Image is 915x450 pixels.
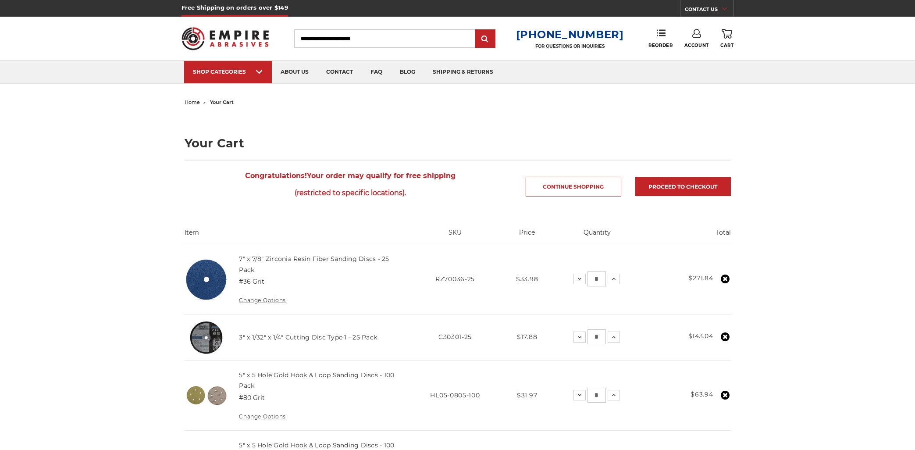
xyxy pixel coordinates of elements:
h1: Your Cart [185,137,731,149]
span: $31.97 [517,391,537,399]
th: Item [185,228,406,244]
th: Total [645,228,731,244]
a: 3" x 1/32" x 1/4" Cutting Disc Type 1 - 25 Pack [239,333,377,341]
span: Account [684,43,709,48]
a: Change Options [239,297,285,304]
span: $33.98 [516,275,538,283]
a: [PHONE_NUMBER] [516,28,624,41]
a: faq [362,61,391,83]
input: 5" x 5 Hole Gold Hook & Loop Sanding Discs - 100 Pack Quantity: [587,388,606,403]
span: C30301-25 [438,333,472,341]
input: 3" x 1/32" x 1/4" Cutting Disc Type 1 - 25 Pack Quantity: [587,329,606,344]
span: RZ70036-25 [435,275,475,283]
th: Price [505,228,549,244]
dd: #80 Grit [239,393,265,403]
span: $17.88 [517,333,537,341]
img: 7 inch zirconia resin fiber disc [185,257,228,301]
p: FOR QUESTIONS OR INQUIRIES [516,43,624,49]
th: Quantity [549,228,645,244]
a: Proceed to checkout [635,177,731,196]
span: Cart [720,43,733,48]
div: SHOP CATEGORIES [193,68,263,75]
img: 5 inch 5 hole hook and loop sanding disc [185,373,228,417]
strong: $143.04 [688,332,713,340]
input: 7" x 7/8" Zirconia Resin Fiber Sanding Discs - 25 Pack Quantity: [587,271,606,286]
img: 3" x 1/32" x 1/4" Cutting Disc [185,315,228,359]
a: about us [272,61,317,83]
span: your cart [210,99,234,105]
a: home [185,99,200,105]
strong: $63.94 [691,390,713,398]
span: Reorder [648,43,673,48]
a: contact [317,61,362,83]
input: Submit [477,30,494,48]
a: Continue Shopping [526,177,621,196]
strong: $271.84 [689,274,713,282]
a: 7" x 7/8" Zirconia Resin Fiber Sanding Discs - 25 Pack [239,255,389,273]
a: CONTACT US [685,4,733,17]
a: shipping & returns [424,61,502,83]
dd: #36 Grit [239,277,264,286]
a: Cart [720,29,733,48]
a: Change Options [239,413,285,420]
span: (restricted to specific locations). [185,184,516,201]
img: Empire Abrasives [182,21,269,56]
span: HL05-0805-100 [430,391,480,399]
a: blog [391,61,424,83]
a: Reorder [648,29,673,48]
strong: Congratulations! [245,171,307,180]
a: 5" x 5 Hole Gold Hook & Loop Sanding Discs - 100 Pack [239,371,394,389]
th: SKU [405,228,505,244]
span: Your order may qualify for free shipping [185,167,516,201]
